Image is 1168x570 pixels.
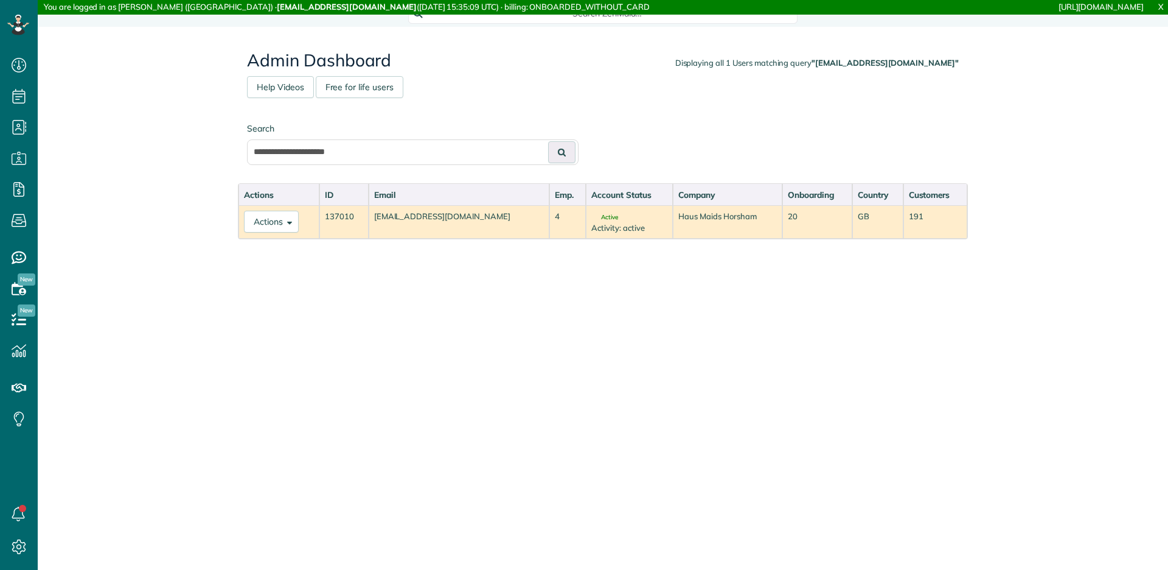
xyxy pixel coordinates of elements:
a: [URL][DOMAIN_NAME] [1058,2,1144,12]
div: Customers [909,189,962,201]
div: Company [678,189,777,201]
div: Displaying all 1 Users matching query [675,57,959,69]
strong: "[EMAIL_ADDRESS][DOMAIN_NAME]" [812,58,959,68]
h2: Admin Dashboard [247,51,959,70]
td: 4 [549,205,586,239]
td: GB [852,205,903,239]
a: Help Videos [247,76,314,98]
a: Free for life users [316,76,403,98]
td: 20 [782,205,852,239]
div: Email [374,189,544,201]
button: Actions [244,211,299,233]
span: New [18,304,35,317]
td: 137010 [319,205,369,239]
div: Onboarding [788,189,847,201]
td: Haus Maids Horsham [673,205,782,239]
div: Emp. [555,189,580,201]
td: 191 [903,205,967,239]
div: Country [858,189,897,201]
strong: [EMAIL_ADDRESS][DOMAIN_NAME] [277,2,417,12]
div: ID [325,189,363,201]
div: Actions [244,189,314,201]
div: Activity: active [591,222,667,234]
span: Active [591,214,618,220]
td: [EMAIL_ADDRESS][DOMAIN_NAME] [369,205,549,239]
div: Account Status [591,189,667,201]
span: New [18,273,35,286]
label: Search [247,122,579,135]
